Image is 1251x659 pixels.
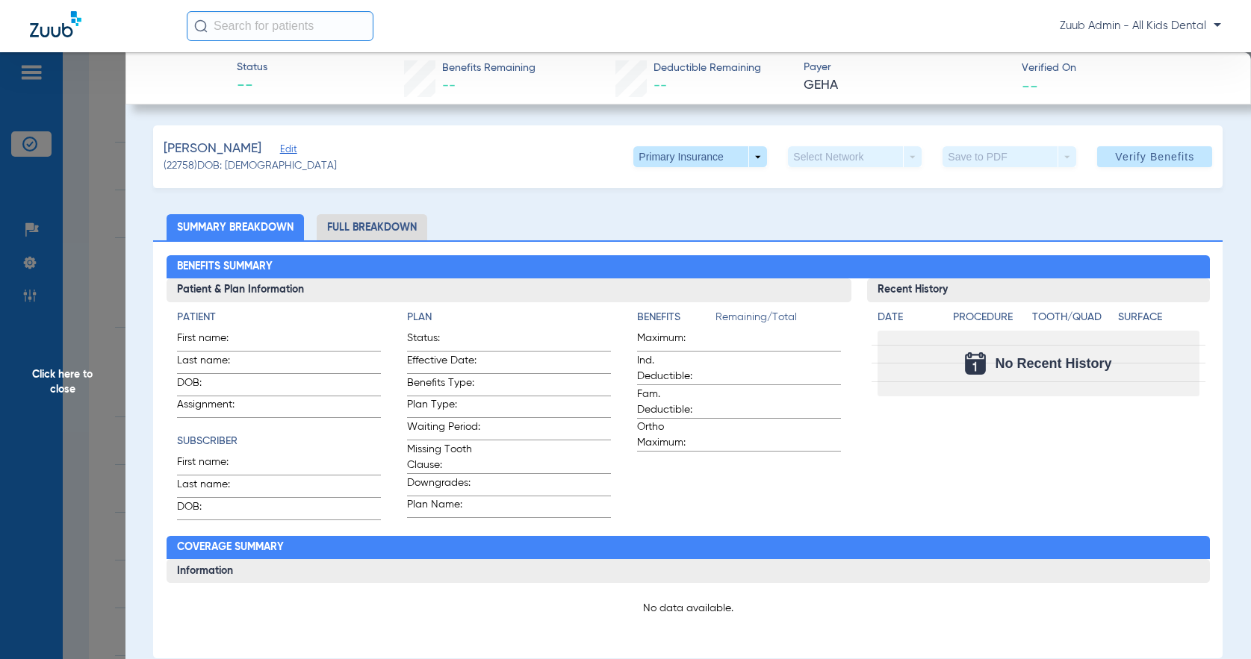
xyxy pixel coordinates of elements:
[177,601,1199,616] p: No data available.
[878,310,940,331] app-breakdown-title: Date
[715,310,841,331] span: Remaining/Total
[407,310,611,325] h4: Plan
[953,310,1027,325] h4: Procedure
[280,144,294,158] span: Edit
[177,397,250,417] span: Assignment:
[194,19,208,33] img: Search Icon
[867,278,1210,302] h3: Recent History
[407,497,480,517] span: Plan Name:
[187,11,373,41] input: Search for patients
[1022,78,1038,93] span: --
[637,419,710,451] span: Ortho Maximum:
[30,11,81,37] img: Zuub Logo
[637,310,715,325] h4: Benefits
[177,434,381,449] h4: Subscriber
[407,475,480,496] span: Downgrades:
[317,214,427,240] li: Full Breakdown
[637,331,710,351] span: Maximum:
[164,158,337,174] span: (22758) DOB: [DEMOGRAPHIC_DATA]
[177,331,250,351] span: First name:
[1115,151,1194,163] span: Verify Benefits
[637,310,715,331] app-breakdown-title: Benefits
[633,146,767,167] button: Primary Insurance
[637,353,710,384] span: Ind. Deductible:
[654,79,667,93] span: --
[1060,19,1221,34] span: Zuub Admin - All Kids Dental
[167,536,1210,560] h2: Coverage Summary
[407,397,480,417] span: Plan Type:
[1176,587,1251,659] iframe: Chat Widget
[164,140,261,158] span: [PERSON_NAME]
[407,353,480,373] span: Effective Date:
[177,310,381,325] h4: Patient
[1032,310,1114,325] h4: Tooth/Quad
[177,499,250,519] span: DOB:
[1118,310,1199,331] app-breakdown-title: Surface
[177,375,250,396] span: DOB:
[1022,60,1227,76] span: Verified On
[177,353,250,373] span: Last name:
[654,60,761,76] span: Deductible Remaining
[407,375,480,396] span: Benefits Type:
[407,419,480,440] span: Waiting Period:
[167,214,304,240] li: Summary Breakdown
[1097,146,1212,167] button: Verify Benefits
[167,559,1210,583] h3: Information
[407,331,480,351] span: Status:
[1118,310,1199,325] h4: Surface
[953,310,1027,331] app-breakdown-title: Procedure
[1032,310,1114,331] app-breakdown-title: Tooth/Quad
[995,356,1111,371] span: No Recent History
[177,477,250,497] span: Last name:
[442,60,536,76] span: Benefits Remaining
[237,76,267,97] span: --
[177,455,250,475] span: First name:
[167,255,1210,279] h2: Benefits Summary
[637,387,710,418] span: Fam. Deductible:
[804,60,1009,75] span: Payer
[407,442,480,473] span: Missing Tooth Clause:
[442,79,456,93] span: --
[804,76,1009,95] span: GEHA
[878,310,940,325] h4: Date
[237,60,267,75] span: Status
[167,278,851,302] h3: Patient & Plan Information
[965,352,986,375] img: Calendar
